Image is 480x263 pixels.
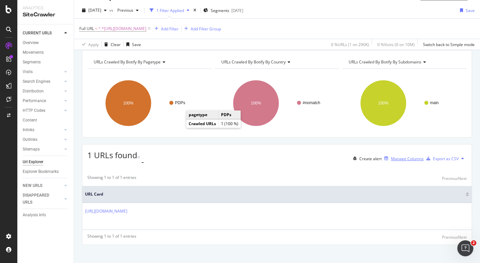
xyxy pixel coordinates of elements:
[423,42,475,47] div: Switch back to Simple mode
[303,100,320,105] text: #nomatch
[458,176,467,181] div: Next
[191,26,221,32] div: Add Filter Group
[23,192,56,206] div: DISAPPEARED URLS
[215,74,339,132] svg: A chart.
[23,39,69,46] a: Overview
[175,100,185,105] text: PDPs
[94,59,161,65] span: URLs Crawled By Botify By pagetype
[23,168,69,175] a: Explorer Bookmarks
[23,68,62,75] a: Visits
[458,233,467,241] button: Next
[87,233,136,241] div: Showing 1 to 1 of 1 entries
[458,234,467,240] div: Next
[23,49,69,56] a: Movements
[92,57,206,67] h4: URLs Crawled By Botify By pagetype
[221,59,286,65] span: URLs Crawled By Botify By country
[420,39,475,50] button: Switch back to Simple mode
[347,57,461,67] h4: URLs Crawled By Botify By subdomains
[23,182,62,189] a: NEW URLS
[182,25,221,33] button: Add Filter Group
[23,88,62,95] a: Distribution
[23,117,69,124] a: Content
[23,126,34,134] div: Inlinks
[23,11,68,19] div: SiteCrawler
[23,68,33,75] div: Visits
[85,191,464,197] span: URL Card
[219,119,241,128] td: 1 (100 %)
[23,182,42,189] div: NEW URLS
[137,156,140,158] img: Equal
[98,24,146,33] span: ^.*[URL][DOMAIN_NAME]
[102,39,121,50] button: Clear
[115,7,133,13] span: Previous
[23,136,62,143] a: Outlinks
[23,146,62,153] a: Sitemaps
[23,97,46,104] div: Performance
[186,110,219,119] td: pagetype
[359,156,382,162] div: Create alert
[147,5,192,16] button: 1 Filter Applied
[123,101,134,105] text: 100%
[79,39,99,50] button: Apply
[141,156,144,168] div: -
[442,234,458,240] div: Previous
[430,100,439,105] text: main
[23,126,62,134] a: Inlinks
[23,159,69,166] a: Url Explorer
[95,26,97,31] span: =
[85,208,127,214] a: [URL][DOMAIN_NAME]
[79,26,94,31] span: Full URL
[124,39,141,50] button: Save
[23,192,62,206] a: DISAPPEARED URLS
[424,153,459,164] button: Export as CSV
[442,176,458,181] div: Previous
[23,49,44,56] div: Movements
[203,5,243,16] button: Segments[DATE]
[23,168,59,175] div: Explorer Bookmarks
[23,159,43,166] div: Url Explorer
[331,42,369,47] div: 0 % URLs ( 1 on 290K )
[251,101,261,105] text: 100%
[23,212,46,219] div: Analysis Info
[457,240,473,256] iframe: Intercom live chat
[377,42,415,47] div: 0 % Visits ( 0 on 10M )
[88,7,101,13] span: 2025 Aug. 24th
[23,107,45,114] div: HTTP Codes
[88,42,99,47] div: Apply
[87,175,136,183] div: Showing 1 to 1 of 1 entries
[231,8,243,13] div: [DATE]
[378,101,389,105] text: 100%
[349,59,421,65] span: URLs Crawled By Botify By subdomains
[211,8,229,13] span: Segments
[132,42,141,47] div: Save
[433,156,459,162] div: Export as CSV
[115,5,141,16] button: Previous
[79,5,109,16] button: [DATE]
[161,26,179,32] div: Add Filter
[23,88,44,95] div: Distribution
[111,42,121,47] div: Clear
[23,146,40,153] div: Sitemaps
[466,8,475,13] div: Save
[219,110,241,119] td: PDPs
[87,74,212,132] svg: A chart.
[23,30,62,37] a: CURRENT URLS
[23,39,39,46] div: Overview
[87,150,137,161] span: 1 URLs found
[23,107,62,114] a: HTTP Codes
[23,59,69,66] a: Segments
[23,97,62,104] a: Performance
[220,57,333,67] h4: URLs Crawled By Botify By country
[23,212,69,219] a: Analysis Info
[457,5,475,16] button: Save
[109,7,115,13] span: vs
[350,153,382,164] button: Create alert
[152,25,179,33] button: Add Filter
[23,136,37,143] div: Outlinks
[23,5,68,11] div: Analytics
[442,233,458,241] button: Previous
[382,155,424,163] button: Manage Columns
[442,175,458,183] button: Previous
